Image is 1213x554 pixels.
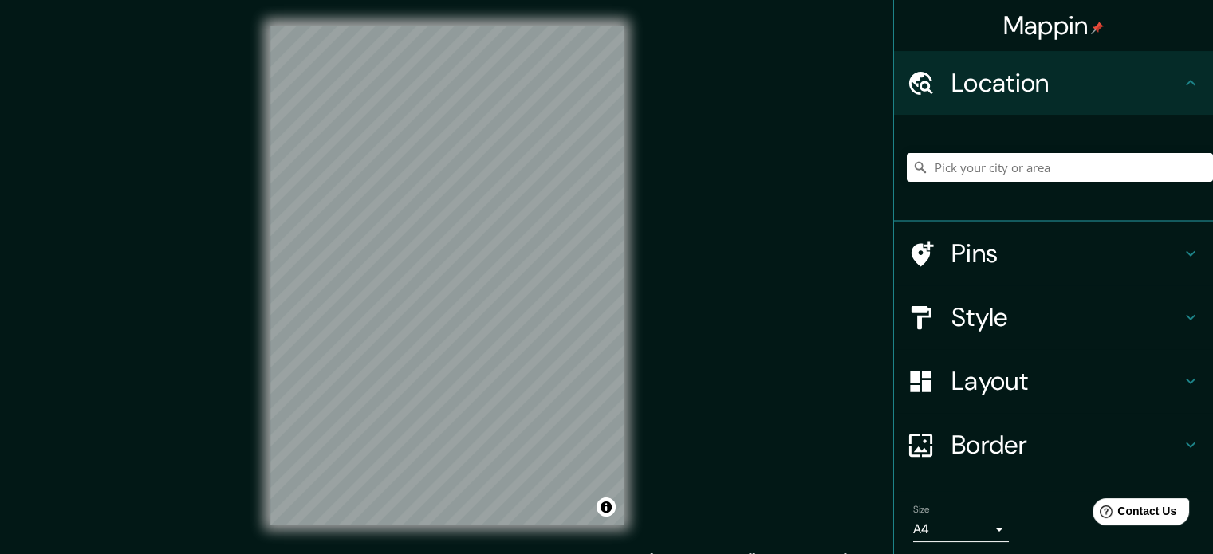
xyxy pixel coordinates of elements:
[270,26,624,525] canvas: Map
[894,285,1213,349] div: Style
[951,67,1181,99] h4: Location
[1091,22,1104,34] img: pin-icon.png
[951,238,1181,269] h4: Pins
[894,349,1213,413] div: Layout
[913,517,1009,542] div: A4
[951,301,1181,333] h4: Style
[951,429,1181,461] h4: Border
[951,365,1181,397] h4: Layout
[1003,10,1105,41] h4: Mappin
[894,222,1213,285] div: Pins
[1071,492,1195,536] iframe: Help widget launcher
[597,497,616,517] button: Toggle attribution
[907,153,1213,182] input: Pick your city or area
[894,413,1213,477] div: Border
[894,51,1213,115] div: Location
[913,503,930,517] label: Size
